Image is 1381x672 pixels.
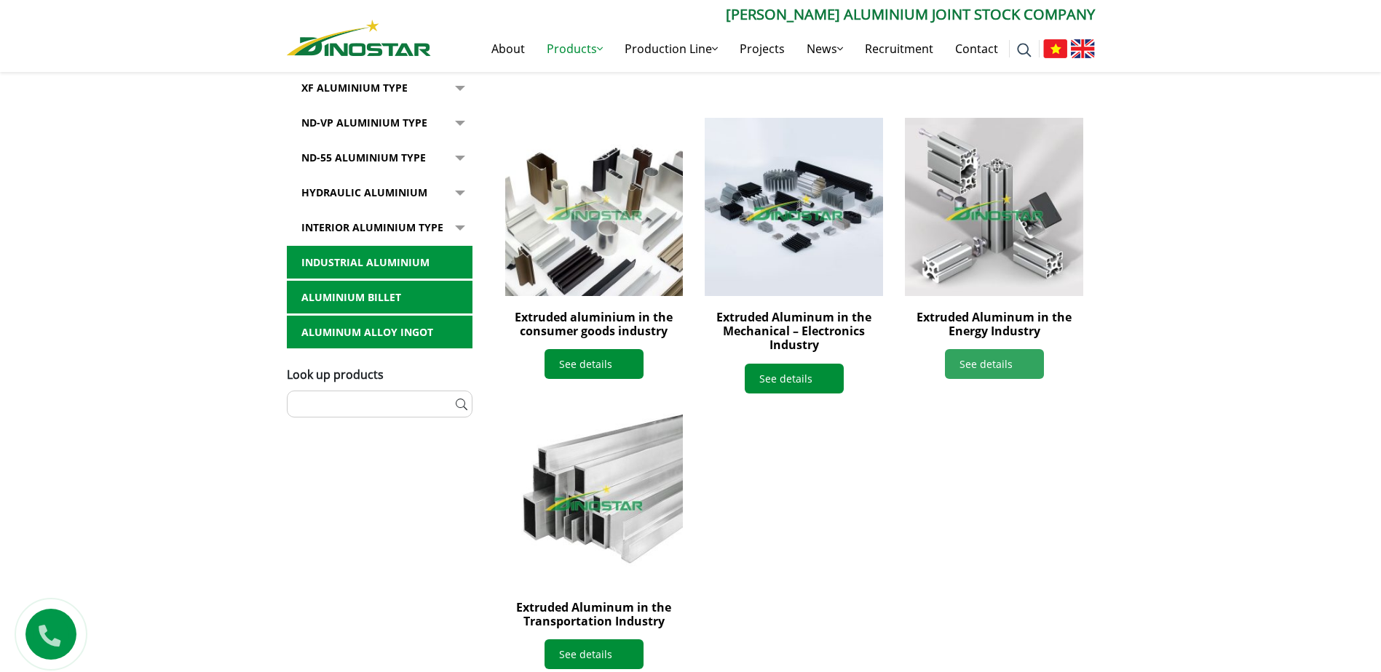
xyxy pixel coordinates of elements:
img: search [1017,43,1032,57]
a: Products [536,25,614,72]
a: See details [745,364,844,393]
a: About [480,25,536,72]
p: [PERSON_NAME] Aluminium Joint Stock Company [431,4,1095,25]
a: See details [945,349,1044,379]
a: ND-VP Aluminium type [287,106,472,140]
a: See details [545,639,644,669]
img: English [1071,39,1095,58]
a: Industrial aluminium [287,246,472,279]
a: XF Aluminium type [287,71,472,105]
img: Extruded Aluminum in the Mechanical – Electronics Industry [705,118,883,296]
img: Extruded aluminium in the consumer goods industry [505,118,684,296]
a: Hydraulic Aluminium [287,176,472,209]
a: Interior Aluminium Type [287,211,472,244]
a: Aluminum alloy ingot [287,316,472,349]
a: Extruded Aluminum in the Energy Industry [917,309,1072,339]
a: Production Line [614,25,729,72]
a: Projects [729,25,796,72]
a: Extruded aluminium in the consumer goods industry [515,309,673,339]
a: News [796,25,854,72]
img: Tiếng Việt [1043,39,1067,58]
a: ND-55 Aluminium type [287,141,472,175]
span: Look up products [287,367,384,383]
a: Extruded Aluminum in the Mechanical – Electronics Industry [716,309,871,353]
a: See details [545,349,644,379]
img: Extruded Aluminum in the Energy Industry [905,118,1083,296]
img: Extruded Aluminum in the Transportation Industry [505,408,684,586]
a: Extruded Aluminum in the Transportation Industry [516,599,671,629]
img: Nhôm Dinostar [287,20,431,56]
a: Recruitment [854,25,944,72]
a: Aluminium billet [287,281,472,314]
a: Contact [944,25,1009,72]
